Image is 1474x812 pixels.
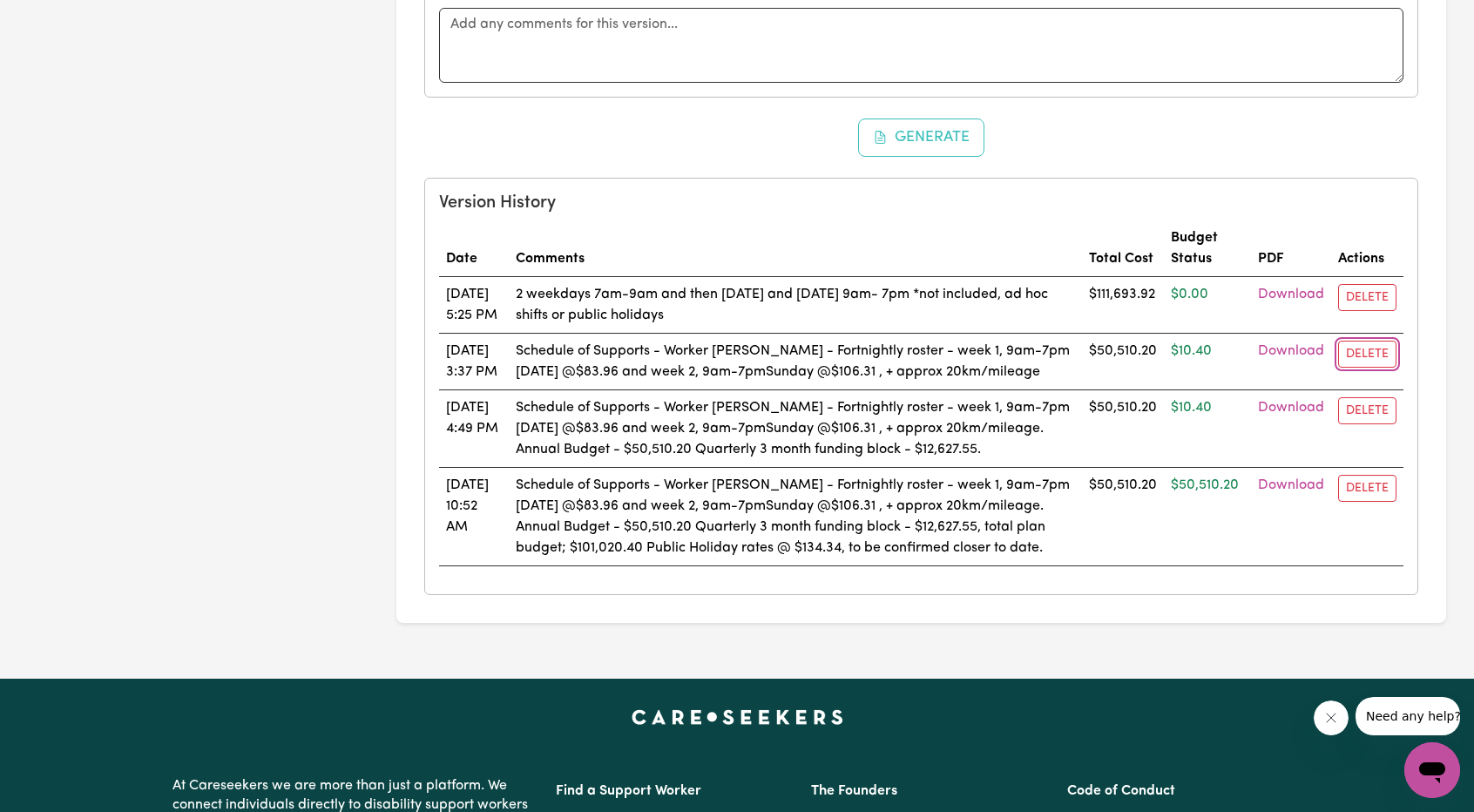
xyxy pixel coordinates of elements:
[1251,220,1331,277] th: PDF
[1171,288,1208,301] span: $0.00
[1258,344,1324,358] a: Download
[439,220,509,277] th: Date
[1171,401,1212,415] span: $10.40
[439,468,509,566] td: [DATE] 10:52 AM
[1338,475,1396,502] button: Delete
[1258,288,1324,301] a: Download
[1258,478,1324,492] a: Download
[858,118,985,157] button: Generate
[1171,478,1239,492] span: $50,510.20
[439,334,509,390] td: [DATE] 3:37 PM
[509,390,1082,468] td: Schedule of Supports - Worker [PERSON_NAME] - Fortnightly roster - week 1, 9am-7pm [DATE] @$83.96...
[632,710,843,724] a: Careseekers home page
[556,784,701,798] a: Find a Support Worker
[509,468,1082,566] td: Schedule of Supports - Worker [PERSON_NAME] - Fortnightly roster - week 1, 9am-7pm [DATE] @$83.96...
[1082,334,1164,390] td: $50,510.20
[811,784,897,798] a: The Founders
[1082,390,1164,468] td: $50,510.20
[1338,397,1396,424] button: Delete
[1338,284,1396,311] button: Delete
[1356,697,1460,735] iframe: Message from company
[1082,468,1164,566] td: $50,510.20
[1164,220,1251,277] th: Budget Status
[1314,700,1349,735] iframe: Close message
[1338,341,1396,368] button: Delete
[439,193,1403,213] h5: Version History
[1082,220,1164,277] th: Total Cost
[1082,277,1164,334] td: $111,693.92
[1258,401,1324,415] a: Download
[1404,742,1460,798] iframe: Button to launch messaging window
[439,277,509,334] td: [DATE] 5:25 PM
[1067,784,1175,798] a: Code of Conduct
[439,390,509,468] td: [DATE] 4:49 PM
[1331,220,1403,277] th: Actions
[509,277,1082,334] td: 2 weekdays 7am-9am and then [DATE] and [DATE] 9am- 7pm *not included, ad hoc shifts or public hol...
[509,220,1082,277] th: Comments
[10,12,105,26] span: Need any help?
[1171,344,1212,358] span: $10.40
[509,334,1082,390] td: Schedule of Supports - Worker [PERSON_NAME] - Fortnightly roster - week 1, 9am-7pm [DATE] @$83.96...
